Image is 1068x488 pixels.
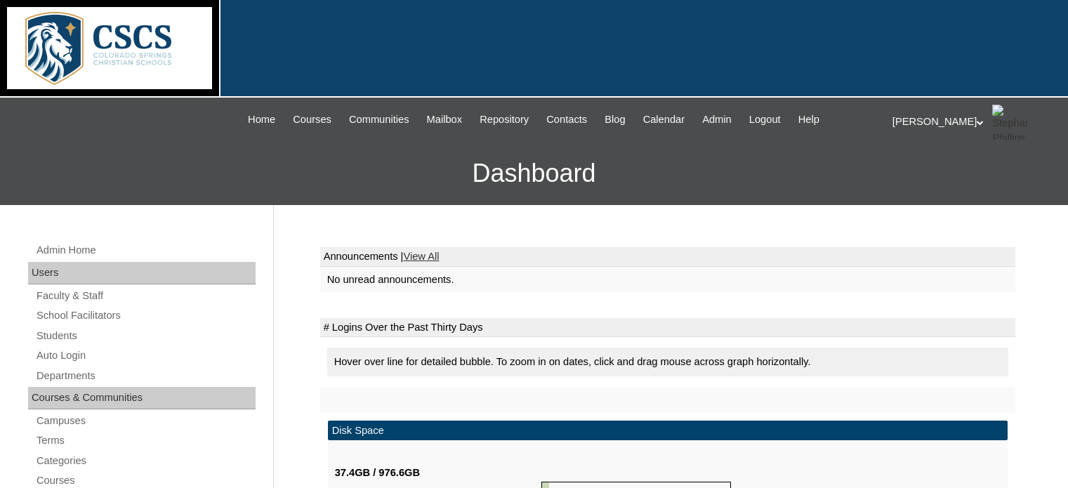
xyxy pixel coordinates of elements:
span: Calendar [643,112,685,128]
span: Mailbox [427,112,463,128]
a: Mailbox [420,112,470,128]
img: Stephanie Phillips [992,105,1027,140]
span: Logout [749,112,781,128]
td: # Logins Over the Past Thirty Days [320,318,1015,338]
span: Contacts [546,112,587,128]
img: logo-white.png [7,7,212,89]
div: Hover over line for detailed bubble. To zoom in on dates, click and drag mouse across graph horiz... [327,348,1008,376]
span: Repository [480,112,529,128]
div: 37.4GB / 976.6GB [335,466,541,480]
a: Admin Home [35,242,256,259]
a: Help [791,112,826,128]
a: Categories [35,452,256,470]
a: Home [241,112,282,128]
span: Help [798,112,819,128]
span: Home [248,112,275,128]
div: Courses & Communities [28,387,256,409]
span: Courses [293,112,331,128]
span: Admin [702,112,732,128]
a: Repository [473,112,536,128]
a: Admin [695,112,739,128]
td: Disk Space [328,421,1008,441]
td: Announcements | [320,247,1015,267]
a: Auto Login [35,347,256,364]
a: School Facilitators [35,307,256,324]
div: [PERSON_NAME] [892,105,1054,140]
a: Contacts [539,112,594,128]
div: Users [28,262,256,284]
h3: Dashboard [7,142,1061,205]
a: Calendar [636,112,692,128]
a: Campuses [35,412,256,430]
td: No unread announcements. [320,267,1015,293]
a: Terms [35,432,256,449]
a: Faculty & Staff [35,287,256,305]
a: Students [35,327,256,345]
a: Logout [742,112,788,128]
a: Departments [35,367,256,385]
a: View All [403,251,439,262]
a: Courses [286,112,338,128]
a: Communities [342,112,416,128]
span: Communities [349,112,409,128]
span: Blog [605,112,625,128]
a: Blog [598,112,632,128]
